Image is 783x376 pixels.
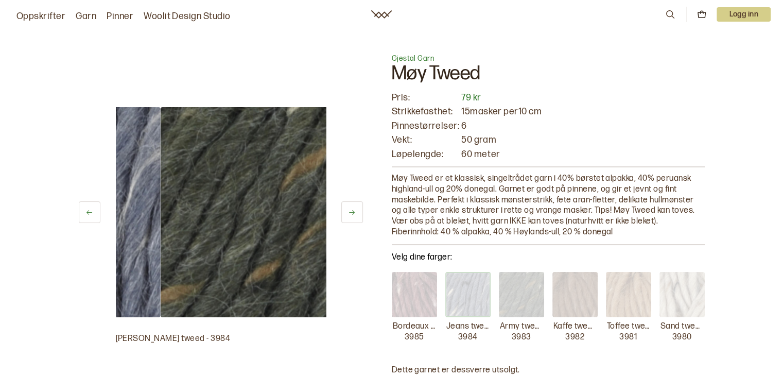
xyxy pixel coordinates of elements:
p: 79 kr [461,92,704,104]
p: Løpelengde: [392,148,460,160]
p: 6 [461,120,704,132]
a: Woolit [371,10,392,19]
h1: Møy Tweed [392,64,705,92]
p: 3981 [619,332,637,343]
p: Toffee tweed [607,321,650,332]
p: Army tweed [500,321,543,332]
p: Kaffe tweed [553,321,597,332]
p: Vekt: [392,134,460,146]
p: Bordeaux tweed [393,321,436,332]
img: Kaffe tweed [552,272,598,317]
img: Army tweed [499,272,544,317]
a: Pinner [107,9,133,24]
p: Pinnestørrelser: [392,120,460,132]
a: Garn [76,9,96,24]
img: Bilde av garn [160,107,370,317]
p: 3980 [672,332,692,343]
p: [PERSON_NAME] tweed - 3984 [116,334,326,345]
p: Logg inn [717,7,771,22]
img: Bordeaux tweed [392,272,437,317]
p: Møy Tweed er et klassisk, singeltrådet garn i 40% børstet alpakka, 40% peruansk highland-ull og 2... [392,174,705,238]
p: Sand tweed [660,321,704,332]
span: Gjestal Garn [392,54,434,63]
img: Toffee tweed [606,272,651,317]
a: Woolit Design Studio [144,9,231,24]
p: 3985 [405,332,424,343]
p: 3982 [565,332,584,343]
p: 60 meter [461,148,704,160]
p: Dette garnet er dessverre utsolgt. [392,365,705,376]
a: Oppskrifter [16,9,65,24]
img: Jeans tweed [445,272,491,317]
p: 3984 [458,332,478,343]
p: Jeans tweed [446,321,490,332]
p: 50 gram [461,134,704,146]
p: Velg dine farger: [392,251,705,264]
p: 3983 [512,332,531,343]
p: 15 masker per 10 cm [461,106,704,117]
p: Strikkefasthet: [392,106,460,117]
img: Sand tweed [659,272,705,317]
p: Pris: [392,92,460,104]
button: User dropdown [717,7,771,22]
